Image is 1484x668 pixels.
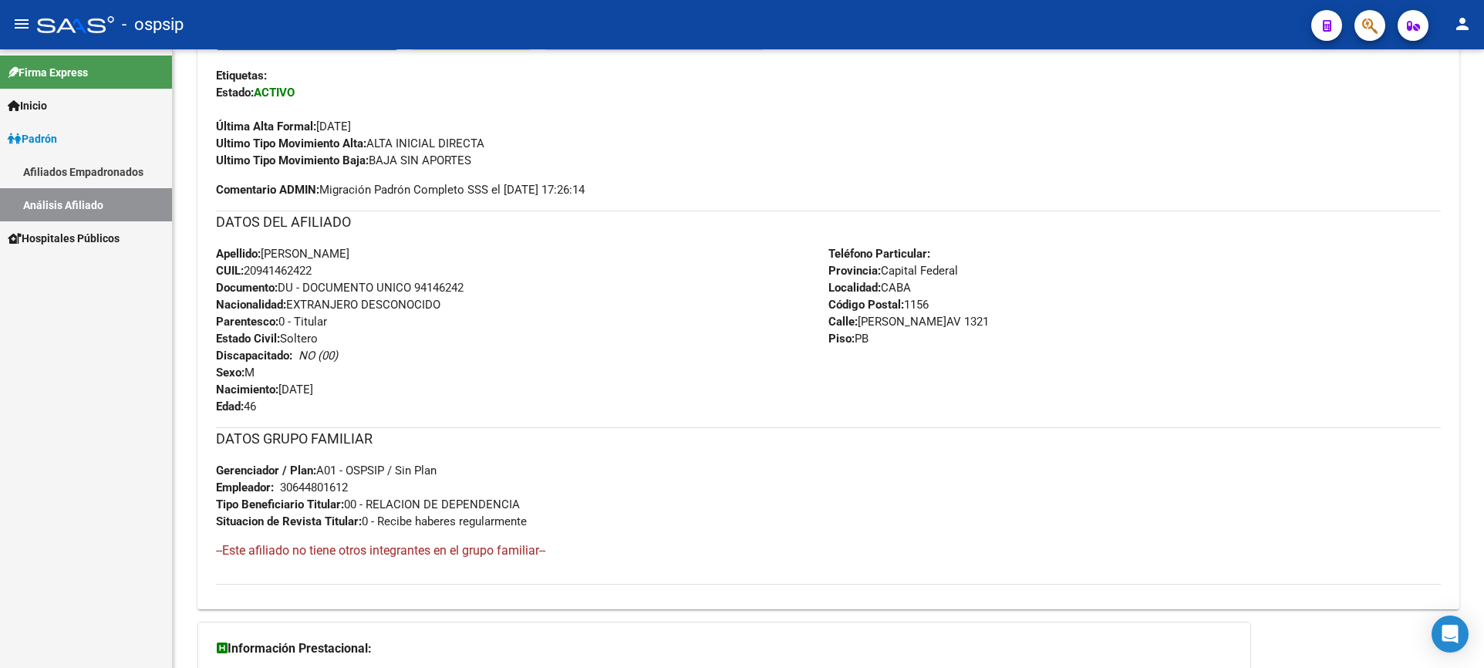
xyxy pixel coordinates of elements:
strong: Provincia: [828,264,881,278]
span: - ospsip [122,8,184,42]
span: 46 [216,400,256,413]
span: Firma Express [8,64,88,81]
strong: Edad: [216,400,244,413]
strong: Situacion de Revista Titular: [216,514,362,528]
strong: Estado Civil: [216,332,280,346]
span: PB [828,332,868,346]
h3: Información Prestacional: [217,638,1232,660]
span: ALTA INICIAL DIRECTA [216,137,484,150]
h4: --Este afiliado no tiene otros integrantes en el grupo familiar-- [216,542,1441,559]
strong: Estado: [216,86,254,100]
strong: Empleador: [216,481,274,494]
div: Open Intercom Messenger [1432,616,1469,653]
strong: CUIL: [216,264,244,278]
strong: Código Postal: [828,298,904,312]
span: Migración Padrón Completo SSS el [DATE] 17:26:14 [216,181,585,198]
strong: Gerenciador / Plan: [216,464,316,477]
span: 20941462422 [216,264,312,278]
span: Inicio [8,97,47,114]
span: DU - DOCUMENTO UNICO 94146242 [216,281,464,295]
strong: ACTIVO [254,86,295,100]
strong: Parentesco: [216,315,278,329]
strong: Discapacitado: [216,349,292,363]
span: 1156 [828,298,929,312]
mat-icon: person [1453,15,1472,33]
strong: Teléfono Particular: [828,247,930,261]
span: 00 - RELACION DE DEPENDENCIA [216,498,520,511]
span: Capital Federal [828,264,958,278]
span: [DATE] [216,120,351,133]
span: EXTRANJERO DESCONOCIDO [216,298,440,312]
h3: DATOS DEL AFILIADO [216,211,1441,233]
strong: Última Alta Formal: [216,120,316,133]
span: M [216,366,255,380]
mat-icon: menu [12,15,31,33]
span: 0 - Titular [216,315,327,329]
span: Hospitales Públicos [8,230,120,247]
strong: Nacimiento: [216,383,278,396]
span: [PERSON_NAME]AV 1321 [828,315,989,329]
span: 0 - Recibe haberes regularmente [216,514,527,528]
strong: Nacionalidad: [216,298,286,312]
strong: Etiquetas: [216,69,267,83]
h3: DATOS GRUPO FAMILIAR [216,428,1441,450]
strong: Sexo: [216,366,245,380]
span: [DATE] [216,383,313,396]
strong: Localidad: [828,281,881,295]
span: Padrón [8,130,57,147]
span: BAJA SIN APORTES [216,154,471,167]
div: 30644801612 [280,479,348,496]
strong: Calle: [828,315,858,329]
strong: Apellido: [216,247,261,261]
i: NO (00) [298,349,338,363]
span: Soltero [216,332,318,346]
strong: Tipo Beneficiario Titular: [216,498,344,511]
strong: Piso: [828,332,855,346]
strong: Ultimo Tipo Movimiento Baja: [216,154,369,167]
strong: Documento: [216,281,278,295]
strong: Comentario ADMIN: [216,183,319,197]
span: A01 - OSPSIP / Sin Plan [216,464,437,477]
span: [PERSON_NAME] [216,247,349,261]
span: CABA [828,281,911,295]
strong: Ultimo Tipo Movimiento Alta: [216,137,366,150]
